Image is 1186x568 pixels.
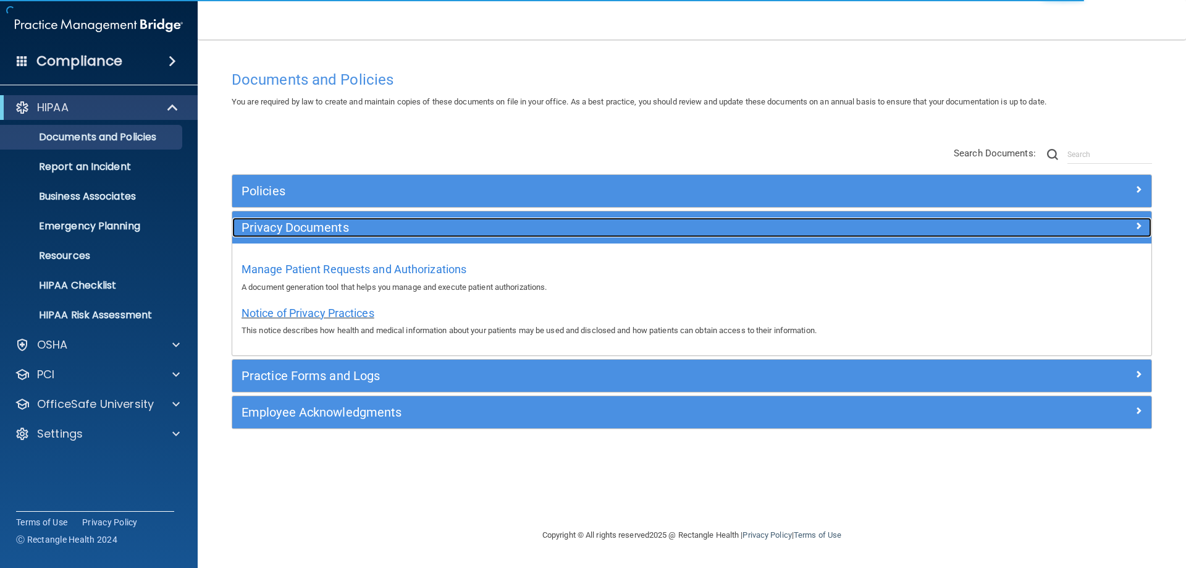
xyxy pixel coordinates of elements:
[242,181,1142,201] a: Policies
[954,148,1036,159] span: Search Documents:
[1047,149,1058,160] img: ic-search.3b580494.png
[37,337,68,352] p: OSHA
[15,397,180,412] a: OfficeSafe University
[242,184,912,198] h5: Policies
[1067,145,1152,164] input: Search
[242,218,1142,237] a: Privacy Documents
[8,131,177,143] p: Documents and Policies
[16,516,67,528] a: Terms of Use
[794,530,841,540] a: Terms of Use
[37,426,83,441] p: Settings
[8,309,177,321] p: HIPAA Risk Assessment
[242,280,1142,295] p: A document generation tool that helps you manage and execute patient authorizations.
[8,161,177,173] p: Report an Incident
[242,323,1142,338] p: This notice describes how health and medical information about your patients may be used and disc...
[242,402,1142,422] a: Employee Acknowledgments
[16,533,117,546] span: Ⓒ Rectangle Health 2024
[242,405,912,419] h5: Employee Acknowledgments
[8,250,177,262] p: Resources
[8,190,177,203] p: Business Associates
[232,72,1152,88] h4: Documents and Policies
[15,337,180,352] a: OSHA
[82,516,138,528] a: Privacy Policy
[15,426,180,441] a: Settings
[242,307,374,320] span: Notice of Privacy Practices
[232,97,1046,106] span: You are required by law to create and maintain copies of these documents on file in your office. ...
[15,100,179,115] a: HIPAA
[8,220,177,232] p: Emergency Planning
[242,369,912,383] h5: Practice Forms and Logs
[466,515,917,555] div: Copyright © All rights reserved 2025 @ Rectangle Health | |
[37,367,54,382] p: PCI
[242,263,466,276] span: Manage Patient Requests and Authorizations
[742,530,791,540] a: Privacy Policy
[242,266,466,275] a: Manage Patient Requests and Authorizations
[36,53,122,70] h4: Compliance
[15,13,183,38] img: PMB logo
[37,100,69,115] p: HIPAA
[242,366,1142,386] a: Practice Forms and Logs
[37,397,154,412] p: OfficeSafe University
[15,367,180,382] a: PCI
[242,221,912,234] h5: Privacy Documents
[8,279,177,292] p: HIPAA Checklist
